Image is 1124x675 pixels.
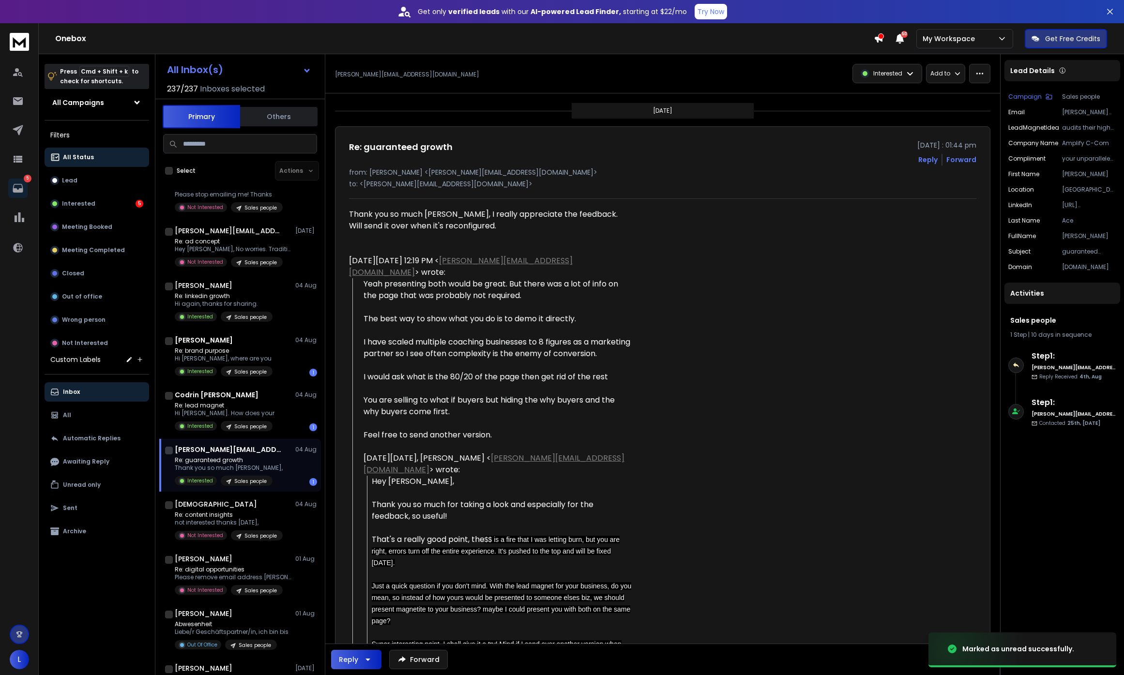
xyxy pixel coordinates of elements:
p: Interested [873,70,902,77]
p: Try Now [698,7,724,16]
button: Meeting Booked [45,217,149,237]
h1: [PERSON_NAME] [175,335,233,345]
button: All Inbox(s) [159,60,319,79]
p: Not Interested [187,204,223,211]
p: Not Interested [187,258,223,266]
button: Archive [45,522,149,541]
h1: Onebox [55,33,874,45]
span: 50 [901,31,908,38]
h1: Codrin [PERSON_NAME] [175,390,258,400]
p: Lead Details [1010,66,1055,75]
p: [GEOGRAPHIC_DATA], [GEOGRAPHIC_DATA], [GEOGRAPHIC_DATA] [1062,186,1116,194]
p: not interested thanks [DATE], [175,519,283,526]
p: Re: content insights [175,511,283,519]
p: Re: linkedin growth [175,292,273,300]
p: Sales people [239,642,271,649]
p: Re: brand purpose [175,347,273,355]
a: 5 [8,179,28,198]
span: $$ is a fire that I was letting burn, but you are right, errors turn off the entire experience. I... [372,536,620,567]
p: 01 Aug [295,555,317,563]
button: Try Now [695,4,727,19]
p: domain [1008,263,1032,271]
p: Hi [PERSON_NAME], where are you [175,355,273,362]
p: Awaiting Reply [63,458,109,465]
p: 5 [24,175,31,182]
button: Unread only [45,475,149,495]
button: Reply [331,650,381,669]
h1: [PERSON_NAME][EMAIL_ADDRESS][DOMAIN_NAME] [175,226,281,236]
div: Forward [946,155,976,165]
p: Please remove email address [PERSON_NAME][EMAIL_ADDRESS][DOMAIN_NAME] [175,573,291,581]
p: [PERSON_NAME] [1062,170,1116,178]
p: location [1008,186,1034,194]
p: Interested [187,477,213,484]
p: Sales people [234,314,267,321]
button: All [45,405,149,425]
p: First Name [1008,170,1039,178]
button: Out of office [45,287,149,306]
strong: verified leads [448,7,500,16]
p: [DOMAIN_NAME] [1062,263,1116,271]
p: All [63,411,71,419]
p: Out of office [62,293,102,300]
p: Sales people [244,587,277,594]
h3: Inboxes selected [200,83,265,95]
p: Meeting Completed [62,246,125,254]
p: Closed [62,270,84,277]
button: Get Free Credits [1025,29,1107,48]
div: 5 [136,200,143,208]
div: | [1010,331,1114,339]
div: Activities [1004,283,1120,304]
p: to: <[PERSON_NAME][EMAIL_ADDRESS][DOMAIN_NAME]> [349,179,976,189]
p: [URL][DOMAIN_NAME] [1062,201,1116,209]
p: Interested [187,422,213,430]
p: Sales people [234,478,267,485]
p: 04 Aug [295,391,317,399]
button: Interested5 [45,194,149,213]
div: You are selling to what if buyers but hiding the why buyers and the why buyers come first. [364,394,632,418]
p: Out Of Office [187,641,217,648]
label: Select [177,167,196,175]
p: Sales people [244,532,277,540]
span: 4th, Aug [1079,373,1102,380]
p: Ace [1062,217,1116,225]
p: Hi again, thanks for sharing. [175,300,273,308]
button: Not Interested [45,333,149,353]
p: [PERSON_NAME][EMAIL_ADDRESS][DOMAIN_NAME] [1062,108,1116,116]
span: 10 days in sequence [1031,330,1092,339]
p: Liebe/r Geschäftspartner/in, ich bin bis [175,628,289,636]
div: Marked as unread successfully. [962,644,1074,654]
p: Interested [187,313,213,320]
div: [DATE][DATE] 12:19 PM < > wrote: [349,255,632,278]
div: 1 [309,369,317,376]
p: linkedIn [1008,201,1032,209]
span: Cmd + Shift + k [79,66,129,77]
p: Abwesenheit [175,620,289,628]
p: Email [1008,108,1025,116]
p: Re: lead magnet [175,402,274,409]
h1: All Inbox(s) [167,65,223,75]
p: Please stop emailing me! Thanks [175,191,283,198]
h1: [PERSON_NAME] [175,663,232,673]
p: 01 Aug [295,610,317,617]
p: compliment [1008,155,1046,163]
button: All Campaigns [45,93,149,112]
button: Forward [389,650,448,669]
div: I would ask what is the 80/20 of the page then get rid of the rest [364,371,632,383]
p: Sales people [234,368,267,375]
p: Amplify C-Com [1062,139,1116,147]
p: Hey [PERSON_NAME], No worries. Traditional mail [175,245,291,253]
p: Thank you so much [PERSON_NAME], [175,464,283,472]
p: fullName [1008,232,1036,240]
div: I have scaled multiple coaching businesses to 8 figures as a marketing partner so I see often com... [364,336,632,360]
span: Super interesting point, I shall give it a try! Mind if I send over another version when I've fix... [372,640,622,660]
p: leadMagnetIdea [1008,124,1059,132]
p: [DATE] [653,107,672,115]
p: Company Name [1008,139,1058,147]
p: subject [1008,248,1031,255]
h1: [PERSON_NAME] [175,281,232,290]
p: Inbox [63,388,80,396]
div: The best way to show what you do is to demo it directly. [364,313,632,325]
p: Add to [930,70,950,77]
h1: [PERSON_NAME][EMAIL_ADDRESS][DOMAIN_NAME] [175,445,281,454]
